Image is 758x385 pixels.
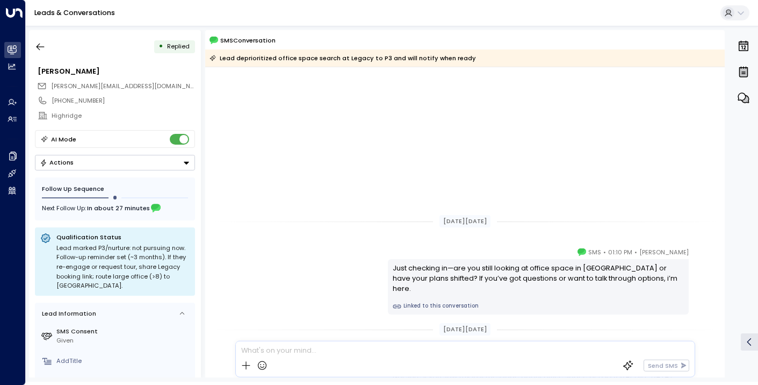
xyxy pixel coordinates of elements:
div: [PERSON_NAME] [38,66,194,76]
span: • [603,247,606,258]
span: In about 27 minutes [87,202,150,214]
div: • [158,39,163,54]
div: Actions [40,159,74,166]
p: Qualification Status [56,233,190,241]
div: Lead Information [39,309,96,318]
div: Follow Up Sequence [42,184,188,194]
div: Given [56,336,191,345]
div: [DATE][DATE] [439,323,490,336]
div: Next Follow Up: [42,202,188,214]
div: Lead marked P3/nurture: not pursuing now. Follow-up reminder set (~3 months). If they re-engage o... [56,244,190,291]
div: Just checking in—are you still looking at office space in [GEOGRAPHIC_DATA] or have your plans sh... [393,263,683,294]
div: Lead deprioritized office space search at Legacy to P3 and will notify when ready [210,53,476,63]
div: AI Mode [51,134,76,145]
span: SMS Conversation [220,35,276,45]
span: [PERSON_NAME] [639,247,689,258]
img: 17_headshot.jpg [693,247,710,264]
span: aranza@highridge.com [51,82,195,91]
div: AddTitle [56,357,191,366]
span: [PERSON_NAME][EMAIL_ADDRESS][DOMAIN_NAME] [51,82,205,90]
div: [PHONE_NUMBER] [52,96,194,105]
span: SMS [588,247,601,258]
img: 17_headshot.jpg [693,355,710,372]
span: • [634,247,637,258]
span: 01:10 PM [608,247,632,258]
div: Button group with a nested menu [35,155,195,170]
button: Actions [35,155,195,170]
span: Replied [167,42,190,51]
div: [DATE][DATE] [439,215,490,227]
a: Leads & Conversations [34,8,115,17]
a: Linked to this conversation [393,302,683,311]
label: SMS Consent [56,327,191,336]
div: Highridge [52,111,194,120]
